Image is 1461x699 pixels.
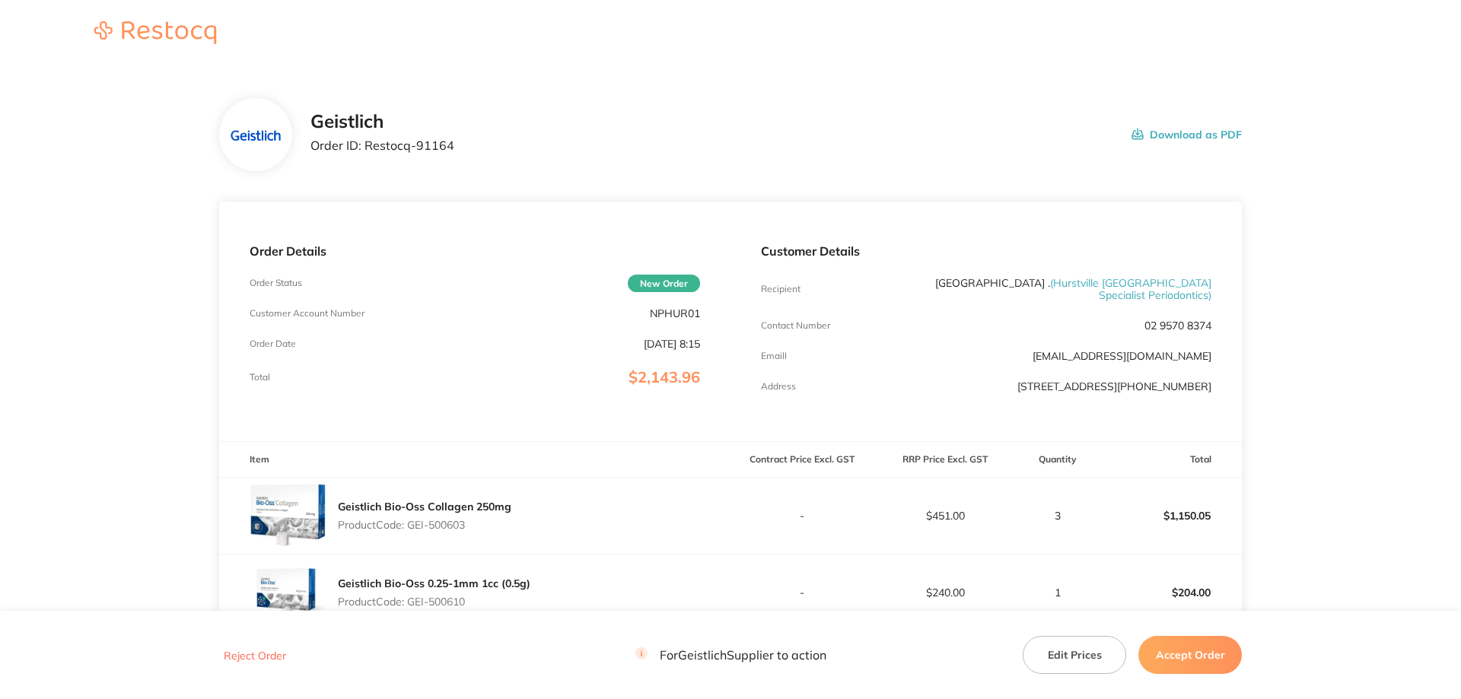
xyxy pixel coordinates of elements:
p: Address [761,381,796,392]
button: Accept Order [1138,636,1242,674]
img: ZG5oY2QyeA [250,554,326,631]
th: Contract Price Excl. GST [730,442,874,478]
img: bWtwNnRtcQ [250,478,326,554]
a: Geistlich Bio-Oss Collagen 250mg [338,500,511,513]
button: Download as PDF [1132,111,1242,158]
span: $2,143.96 [629,367,700,386]
p: 3 [1017,510,1098,522]
p: [DATE] 8:15 [644,338,700,350]
p: 1 [1017,586,1098,599]
p: Order ID: Restocq- 91164 [310,138,454,152]
button: Edit Prices [1023,636,1126,674]
p: Order Date [250,338,296,349]
th: Quantity [1017,442,1099,478]
th: Total [1099,442,1242,478]
p: Customer Account Number [250,308,364,319]
th: RRP Price Excl. GST [874,442,1017,478]
a: Restocq logo [79,21,231,46]
h2: Geistlich [310,111,454,132]
p: $240.00 [874,586,1016,599]
img: dmE5cGxzaw [231,110,280,160]
p: 02 9570 8374 [1144,319,1211,332]
button: Reject Order [219,649,291,662]
p: NPHUR01 [650,307,700,319]
p: $451.00 [874,510,1016,522]
p: Product Code: GEI-500603 [338,519,511,531]
span: New Order [628,275,700,292]
span: ( Hurstville [GEOGRAPHIC_DATA] Specialist Periodontics ) [1050,276,1211,302]
p: Emaill [761,351,787,361]
p: For Geistlich Supplier to action [635,648,826,662]
a: [EMAIL_ADDRESS][DOMAIN_NAME] [1033,349,1211,363]
p: Recipient [761,284,801,294]
p: - [731,510,873,522]
p: Order Status [250,278,302,288]
p: $1,150.05 [1100,497,1241,534]
p: Order Details [250,244,700,258]
p: Product Code: GEI-500610 [338,596,530,608]
p: [STREET_ADDRESS][PHONE_NUMBER] [1017,380,1211,392]
p: [GEOGRAPHIC_DATA] . [911,277,1211,301]
th: Item [219,442,730,478]
p: $204.00 [1100,574,1241,611]
img: Restocq logo [79,21,231,44]
p: - [731,586,873,599]
p: Contact Number [761,320,830,331]
a: Geistlich Bio-Oss 0.25-1mm 1cc (0.5g) [338,577,530,590]
p: Total [250,372,270,383]
p: Customer Details [761,244,1211,258]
